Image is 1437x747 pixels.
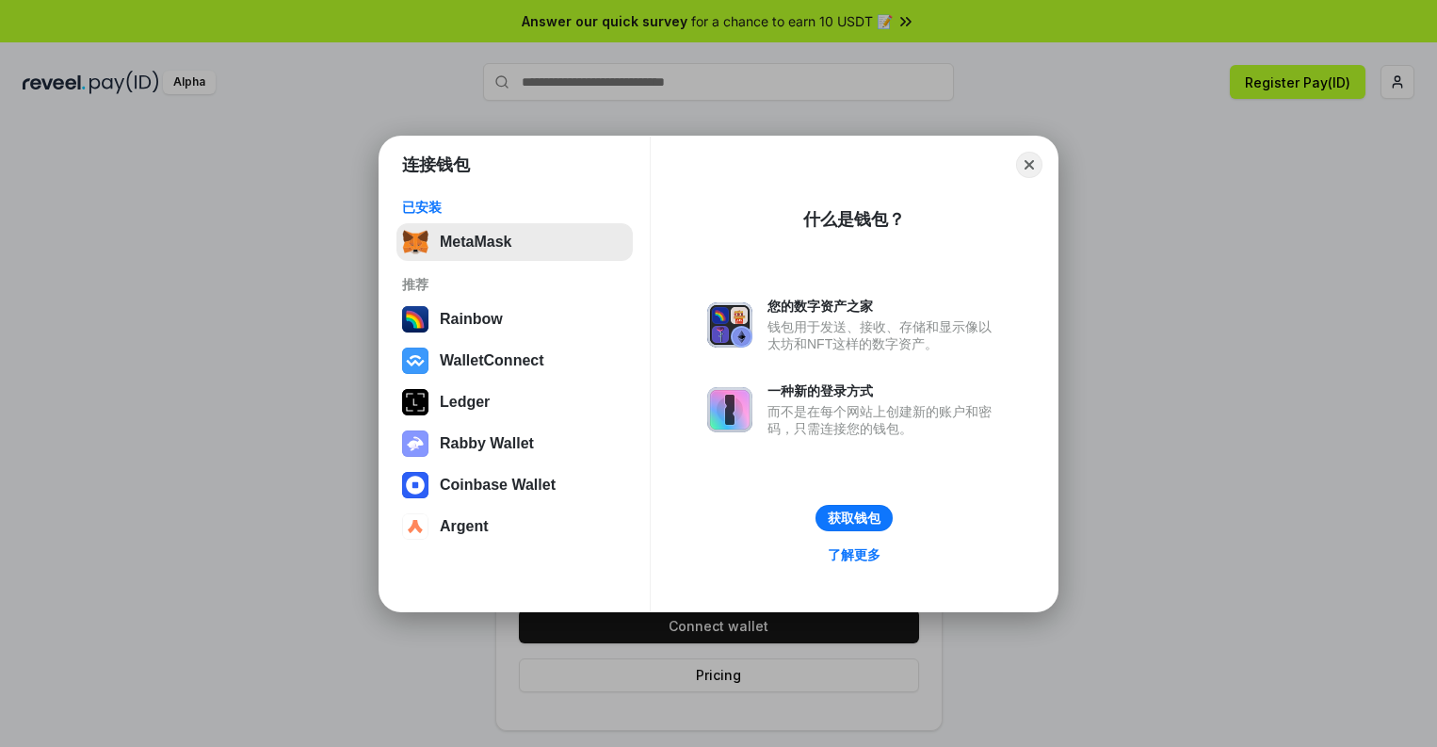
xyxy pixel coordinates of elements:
img: svg+xml,%3Csvg%20width%3D%2228%22%20height%3D%2228%22%20viewBox%3D%220%200%2028%2028%22%20fill%3D... [402,513,428,540]
div: Rainbow [440,311,503,328]
div: WalletConnect [440,352,544,369]
div: 一种新的登录方式 [767,382,1001,399]
h1: 连接钱包 [402,154,470,176]
button: MetaMask [396,223,633,261]
button: Coinbase Wallet [396,466,633,504]
button: 获取钱包 [815,505,893,531]
button: WalletConnect [396,342,633,380]
img: svg+xml,%3Csvg%20xmlns%3D%22http%3A%2F%2Fwww.w3.org%2F2000%2Fsvg%22%20fill%3D%22none%22%20viewBox... [402,430,428,457]
div: Coinbase Wallet [440,477,556,494]
img: svg+xml,%3Csvg%20width%3D%2228%22%20height%3D%2228%22%20viewBox%3D%220%200%2028%2028%22%20fill%3D... [402,472,428,498]
img: svg+xml,%3Csvg%20width%3D%2228%22%20height%3D%2228%22%20viewBox%3D%220%200%2028%2028%22%20fill%3D... [402,348,428,374]
div: Rabby Wallet [440,435,534,452]
img: svg+xml,%3Csvg%20xmlns%3D%22http%3A%2F%2Fwww.w3.org%2F2000%2Fsvg%22%20fill%3D%22none%22%20viewBox... [707,302,752,348]
a: 了解更多 [816,543,892,567]
div: 获取钱包 [828,510,880,527]
div: 已安装 [402,199,627,216]
img: svg+xml,%3Csvg%20xmlns%3D%22http%3A%2F%2Fwww.w3.org%2F2000%2Fsvg%22%20width%3D%2228%22%20height%3... [402,389,428,415]
img: svg+xml,%3Csvg%20width%3D%22120%22%20height%3D%22120%22%20viewBox%3D%220%200%20120%20120%22%20fil... [402,306,428,333]
button: Rainbow [396,300,633,338]
div: Ledger [440,394,490,411]
button: Rabby Wallet [396,425,633,463]
img: svg+xml,%3Csvg%20xmlns%3D%22http%3A%2F%2Fwww.w3.org%2F2000%2Fsvg%22%20fill%3D%22none%22%20viewBox... [707,387,752,432]
button: Ledger [396,383,633,421]
div: 您的数字资产之家 [767,298,1001,315]
div: MetaMask [440,234,511,251]
div: 推荐 [402,276,627,293]
img: svg+xml,%3Csvg%20fill%3D%22none%22%20height%3D%2233%22%20viewBox%3D%220%200%2035%2033%22%20width%... [402,229,428,255]
button: Argent [396,508,633,545]
button: Close [1016,152,1042,178]
div: 而不是在每个网站上创建新的账户和密码，只需连接您的钱包。 [767,403,1001,437]
div: 了解更多 [828,546,880,563]
div: Argent [440,518,489,535]
div: 钱包用于发送、接收、存储和显示像以太坊和NFT这样的数字资产。 [767,318,1001,352]
div: 什么是钱包？ [803,208,905,231]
